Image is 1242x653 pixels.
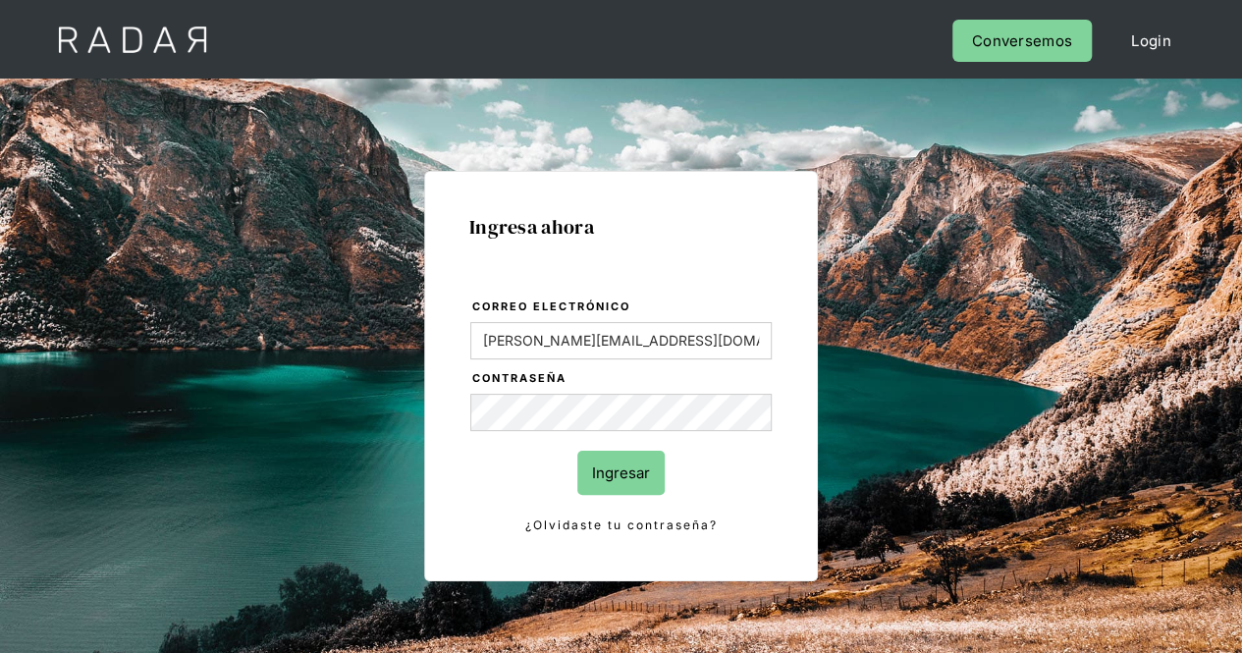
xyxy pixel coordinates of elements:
form: Login Form [469,297,773,536]
h1: Ingresa ahora [469,216,773,238]
a: Login [1111,20,1191,62]
a: Conversemos [952,20,1092,62]
label: Correo electrónico [472,298,772,317]
input: bruce@wayne.com [470,322,772,359]
a: ¿Olvidaste tu contraseña? [470,515,772,536]
input: Ingresar [577,451,665,495]
label: Contraseña [472,369,772,389]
